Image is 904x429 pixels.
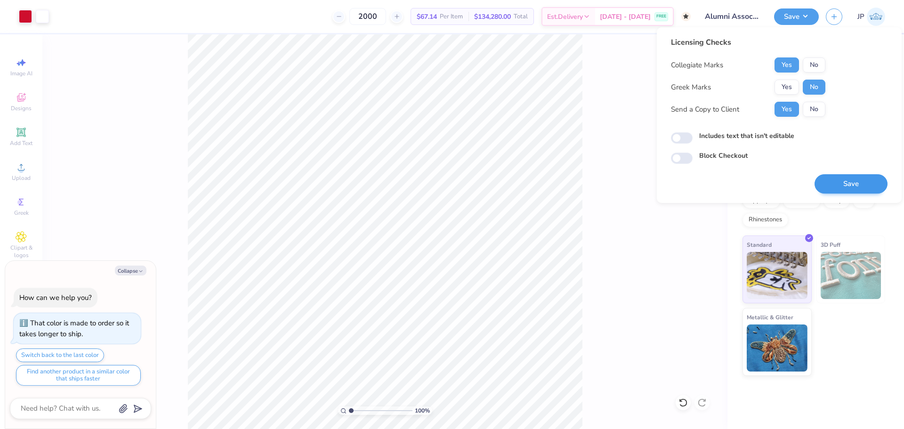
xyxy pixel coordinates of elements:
[747,252,807,299] img: Standard
[16,365,141,386] button: Find another product in a similar color that ships faster
[19,293,92,302] div: How can we help you?
[671,60,723,71] div: Collegiate Marks
[474,12,511,22] span: $134,280.00
[417,12,437,22] span: $67.14
[600,12,651,22] span: [DATE] - [DATE]
[440,12,463,22] span: Per Item
[115,266,146,275] button: Collapse
[5,244,38,259] span: Clipart & logos
[775,102,799,117] button: Yes
[747,324,807,372] img: Metallic & Glitter
[514,12,528,22] span: Total
[10,139,32,147] span: Add Text
[775,80,799,95] button: Yes
[671,37,825,48] div: Licensing Checks
[547,12,583,22] span: Est. Delivery
[815,174,888,194] button: Save
[699,151,748,161] label: Block Checkout
[656,13,666,20] span: FREE
[857,11,864,22] span: JP
[349,8,386,25] input: – –
[16,348,104,362] button: Switch back to the last color
[671,104,739,115] div: Send a Copy to Client
[671,82,711,93] div: Greek Marks
[821,252,881,299] img: 3D Puff
[699,131,794,141] label: Includes text that isn't editable
[14,209,29,217] span: Greek
[774,8,819,25] button: Save
[743,213,788,227] div: Rhinestones
[747,240,772,250] span: Standard
[775,57,799,73] button: Yes
[867,8,885,26] img: John Paul Torres
[19,318,129,339] div: That color is made to order so it takes longer to ship.
[698,7,767,26] input: Untitled Design
[803,102,825,117] button: No
[415,406,430,415] span: 100 %
[857,8,885,26] a: JP
[11,105,32,112] span: Designs
[12,174,31,182] span: Upload
[803,57,825,73] button: No
[747,312,793,322] span: Metallic & Glitter
[821,240,840,250] span: 3D Puff
[803,80,825,95] button: No
[10,70,32,77] span: Image AI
